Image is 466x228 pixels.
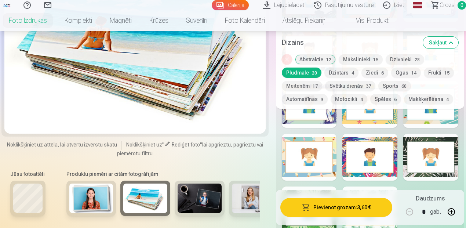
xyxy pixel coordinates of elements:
span: 4 [446,97,449,102]
button: Dzīvnieki28 [386,54,424,65]
h6: Produktu piemēri ar citām fotogrāfijām [63,170,260,178]
span: " [162,142,164,148]
span: 4 [360,97,363,102]
span: 37 [366,84,371,89]
button: Ziedi6 [361,68,388,78]
a: Krūzes [141,10,177,31]
h5: Daudzums [416,194,445,203]
a: Atslēgu piekariņi [274,10,335,31]
span: 14 [411,70,416,76]
span: " [200,142,202,148]
span: 17 [313,84,318,89]
img: /fa1 [3,3,11,7]
span: Noklikšķiniet uz attēla, lai atvērtu izvērstu skatu [7,141,117,148]
button: Frukti15 [424,68,454,78]
button: Spēles6 [370,94,401,104]
span: 6 [381,70,384,76]
span: 12 [326,57,331,62]
button: Motocikli4 [331,94,367,104]
button: Svētku dienās37 [325,81,375,91]
button: Dzintars4 [324,68,358,78]
span: 15 [373,57,378,62]
h5: Dizains [282,37,417,48]
a: Magnēti [101,10,141,31]
button: Sports60 [378,81,411,91]
span: 9 [321,97,323,102]
button: Pievienot grozam:3,60 € [280,198,393,217]
span: 4 [352,70,354,76]
span: 15 [444,70,449,76]
a: Visi produkti [335,10,398,31]
span: 20 [312,70,317,76]
div: gab. [430,203,441,221]
span: 0 [458,1,466,10]
a: Foto kalendāri [216,10,274,31]
button: Automašīnas9 [282,94,328,104]
button: Meitenēm17 [282,81,322,91]
span: 28 [415,57,420,62]
span: 6 [394,97,397,102]
button: Pludmale20 [282,68,321,78]
span: Rediģēt foto [172,142,200,148]
button: Abstraktie12 [295,54,336,65]
button: Makšķerēšana4 [404,94,453,104]
a: Komplekti [56,10,101,31]
span: lai apgrieztu, pagrieztu vai piemērotu filtru [117,142,263,156]
button: Mākslinieki15 [339,54,383,65]
button: Ogas14 [391,68,421,78]
span: Noklikšķiniet uz [126,142,162,148]
span: Grozs [440,1,455,10]
button: Sakļaut [423,37,458,48]
a: Suvenīri [177,10,216,31]
h6: Jūsu fotoattēli [10,170,45,178]
span: 60 [401,84,407,89]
